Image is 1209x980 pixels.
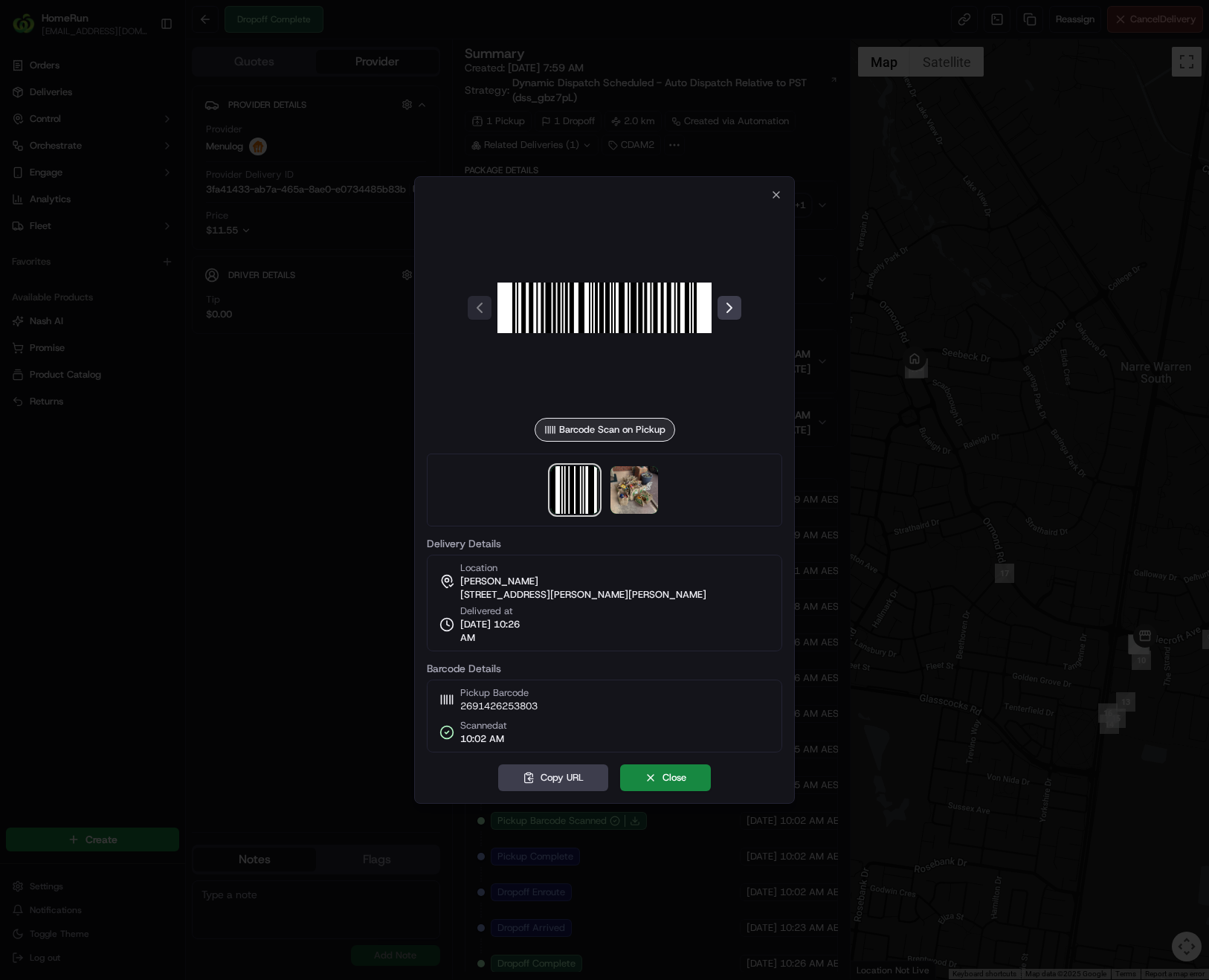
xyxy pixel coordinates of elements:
img: barcode_scan_on_pickup image [497,201,712,415]
img: barcode_scan_on_pickup image [551,466,599,514]
button: Copy URL [498,764,608,791]
span: [DATE] 10:26 AM [460,618,529,645]
span: Pickup Barcode [460,686,538,700]
span: Delivered at [460,605,529,618]
span: 2691426253803 [460,700,538,713]
span: [STREET_ADDRESS][PERSON_NAME][PERSON_NAME] [460,588,706,602]
span: 10:02 AM [460,732,507,746]
div: Barcode Scan on Pickup [535,418,675,442]
span: Location [460,561,497,575]
label: Delivery Details [427,538,782,549]
button: Close [620,764,711,791]
label: Barcode Details [427,663,782,674]
span: [PERSON_NAME] [460,575,538,588]
img: photo_proof_of_delivery image [610,466,658,514]
span: Scanned at [460,719,507,732]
